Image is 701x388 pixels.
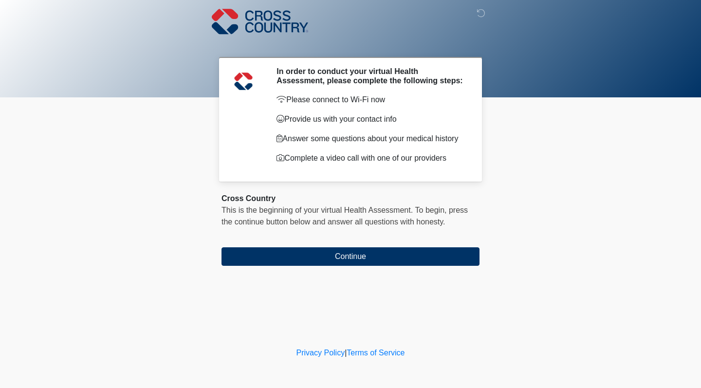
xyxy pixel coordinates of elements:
[415,206,449,214] span: To begin,
[221,193,480,204] div: Cross Country
[277,67,465,85] h2: In order to conduct your virtual Health Assessment, please complete the following steps:
[214,35,487,53] h1: ‎ ‎ ‎
[221,206,468,226] span: press the continue button below and answer all questions with honesty.
[277,133,465,145] p: Answer some questions about your medical history
[277,152,465,164] p: Complete a video call with one of our providers
[345,349,347,357] a: |
[229,67,258,96] img: Agent Avatar
[212,7,308,36] img: Cross Country Logo
[277,113,465,125] p: Provide us with your contact info
[221,206,413,214] span: This is the beginning of your virtual Health Assessment.
[296,349,345,357] a: Privacy Policy
[221,247,480,266] button: Continue
[277,94,465,106] p: Please connect to Wi-Fi now
[347,349,405,357] a: Terms of Service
